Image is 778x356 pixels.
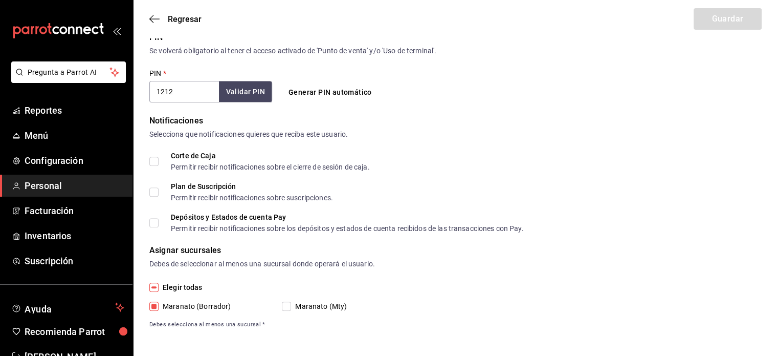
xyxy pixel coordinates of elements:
span: Regresar [168,14,202,24]
span: Recomienda Parrot [25,325,124,339]
span: Maranato (Borrador) [159,301,231,312]
span: Inventarios [25,229,124,243]
span: Menú [25,129,124,142]
div: Depósitos y Estados de cuenta Pay [171,214,524,221]
div: Se volverá obligatorio al tener el acceso activado de 'Punto de venta' y/o 'Uso de terminal'. [149,46,762,56]
span: Facturación [25,204,124,218]
span: Maranato (Mty) [291,301,347,312]
button: Validar PIN [219,81,272,102]
button: open_drawer_menu [113,27,121,35]
div: Permitir recibir notificaciones sobre suscripciones. [171,194,333,201]
button: Pregunta a Parrot AI [11,61,126,83]
input: 3 a 6 dígitos [149,81,219,102]
span: Reportes [25,103,124,117]
div: Debes de seleccionar al menos una sucursal donde operará el usuario. [149,259,762,269]
div: Asignar sucursales [149,244,762,257]
span: Suscripción [25,254,124,268]
span: Configuración [25,154,124,167]
div: Selecciona que notificaciones quieres que reciba este usuario. [149,129,762,140]
div: Permitir recibir notificaciones sobre el cierre de sesión de caja. [171,163,370,171]
div: Notificaciones [149,115,762,127]
span: Pregunta a Parrot AI [28,67,110,78]
span: Personal [25,179,124,193]
label: PIN [149,70,166,77]
div: Permitir recibir notificaciones sobre los depósitos y estados de cuenta recibidos de las transacc... [171,225,524,232]
div: Plan de Suscripción [171,183,333,190]
a: Pregunta a Parrot AI [7,74,126,85]
span: Debes selecciona al menos una sucursal * [149,320,762,329]
button: Regresar [149,14,202,24]
div: Corte de Caja [171,152,370,159]
span: Ayuda [25,301,111,313]
span: Elegir todas [159,282,203,293]
button: Generar PIN automático [284,83,376,102]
